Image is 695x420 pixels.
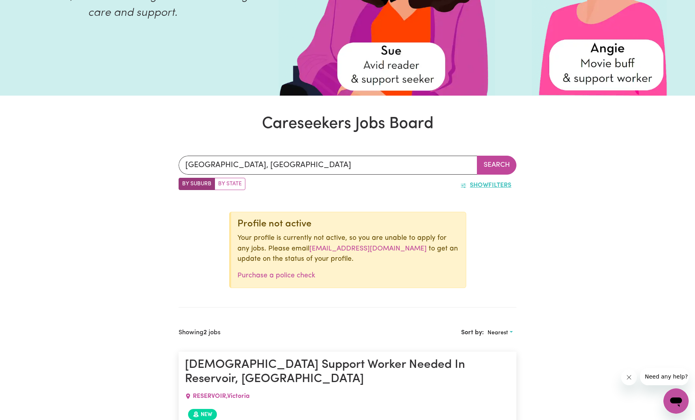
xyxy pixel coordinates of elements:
[237,218,460,230] div: Profile not active
[179,156,478,175] input: Enter a suburb or postcode
[203,330,207,336] b: 2
[188,409,217,420] span: Job posted within the last 30 days
[215,178,245,190] label: Search by state
[488,330,508,336] span: Nearest
[640,368,689,385] iframe: Message from company
[461,330,484,336] span: Sort by:
[621,369,637,385] iframe: Close message
[477,156,516,175] button: Search
[309,245,427,252] a: [EMAIL_ADDRESS][DOMAIN_NAME]
[484,327,516,339] button: Sort search results
[237,272,315,279] a: Purchase a police check
[179,329,220,337] h2: Showing jobs
[455,178,516,193] button: ShowFilters
[237,233,460,264] p: Your profile is currently not active, so you are unable to apply for any jobs. Please email to ge...
[185,358,510,387] h1: [DEMOGRAPHIC_DATA] Support Worker Needed In Reservoir, [GEOGRAPHIC_DATA]
[193,393,250,399] span: RESERVOIR , Victoria
[179,178,215,190] label: Search by suburb/post code
[470,182,488,188] span: Show
[663,388,689,414] iframe: Button to launch messaging window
